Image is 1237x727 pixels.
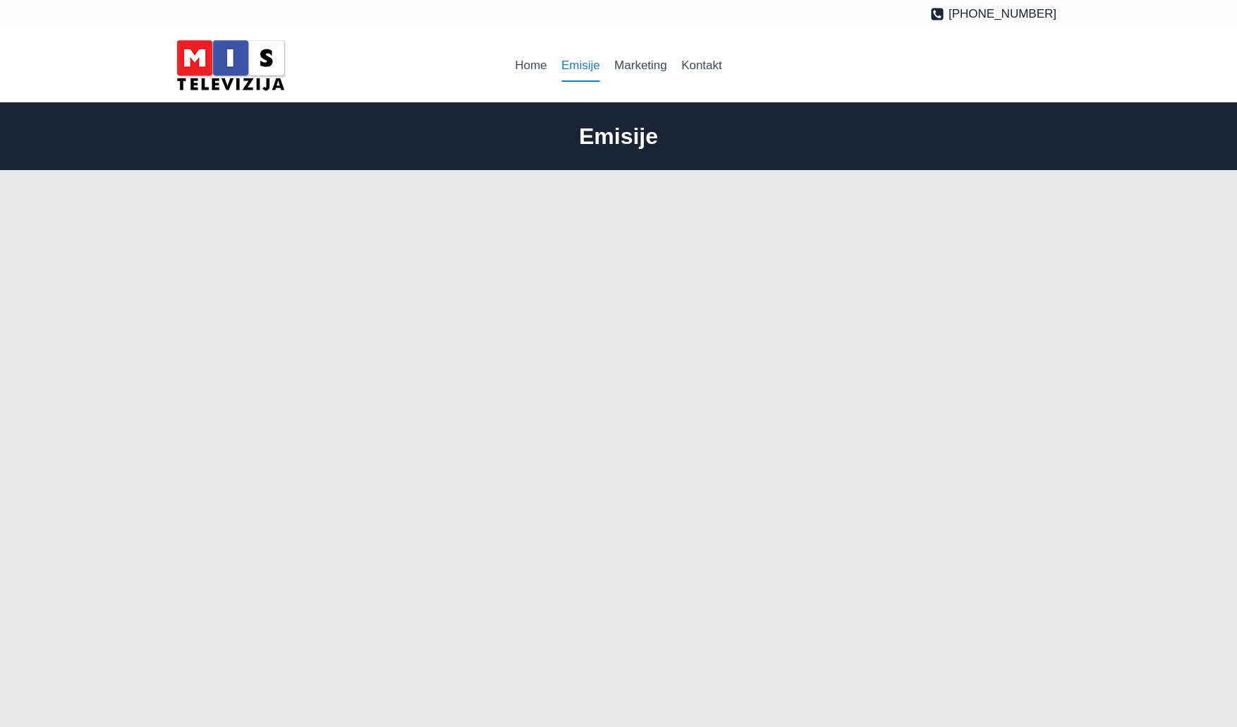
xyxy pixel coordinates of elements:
a: Marketing [607,49,674,83]
iframe: Banjaluka 9 Maj DAN BOBJEDE [779,561,1056,717]
iframe: Serbian Film Festival | Sydney 2025 [181,204,458,360]
img: MIS Television [171,35,291,95]
h1: Emisije [181,119,1056,153]
a: Kontakt [674,49,729,83]
iframe: U Fokusu - Obeležavanje 100 godina od rođenja Radojke Živković, umetnice na harmonici [181,561,458,717]
span: [PHONE_NUMBER] [949,4,1056,23]
a: Home [508,49,554,83]
a: Emisije [554,49,607,83]
iframe: VIDOVDAN 2024 | NSW SERBIAN SCHOOLS’ RECITAL [181,383,458,539]
iframe: Srbi za srbe - za porodicu Đeković [480,204,757,360]
iframe: St Sava College - The Tower [779,383,1056,539]
nav: Primary [508,49,729,83]
iframe: Promocija knjige "So i svetlost" - Autor o. Nemanja Mrđenović [480,561,757,717]
iframe: PROTOJEREJ-STAVROFOR PROF. DR. Miloš Vesin - CO Sveti Nikola Blacktown NSW Australia [480,383,757,539]
a: [PHONE_NUMBER] [930,4,1056,23]
iframe: Serbian Film Festival | Sydney 2024 [779,204,1056,360]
